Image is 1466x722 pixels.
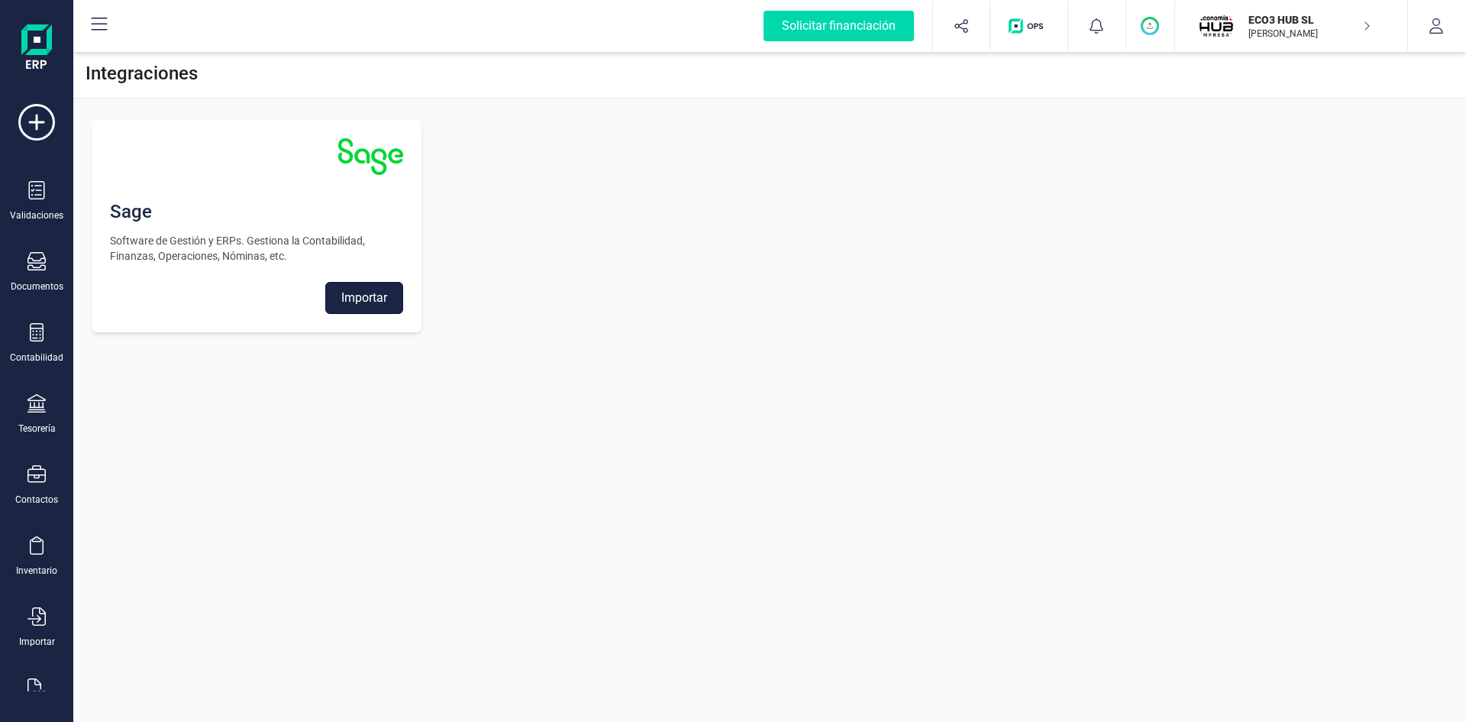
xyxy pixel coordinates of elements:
div: Contactos [15,494,58,506]
button: ECECO3 HUB SL[PERSON_NAME] [1193,2,1389,50]
div: Documentos [11,280,63,293]
p: ECO3 HUB SL [1248,12,1371,28]
img: Logo Finanedi [21,24,52,73]
p: [PERSON_NAME] [1248,28,1371,40]
img: Logo de OPS [1009,18,1049,34]
button: Solicitar financiación [745,2,932,50]
div: Tesorería [18,423,56,435]
div: Importar [19,636,55,648]
div: Contabilidad [10,351,63,364]
p: Sage [110,199,403,224]
button: Importar [325,282,403,314]
img: EC [1200,9,1233,43]
button: Logo de OPS [999,2,1058,50]
div: Inventario [16,565,57,577]
div: Validaciones [10,209,63,222]
img: Sage [338,138,403,175]
div: Solicitar financiación [764,11,914,41]
div: Integraciones [73,49,1466,99]
span: Software de Gestión y ERPs. Gestiona la Contabilidad, Finanzas, Operaciones, Nóminas, etc. [110,233,403,264]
